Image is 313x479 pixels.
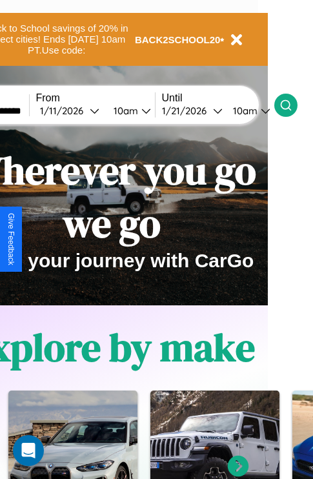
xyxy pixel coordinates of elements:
div: Give Feedback [6,213,15,265]
button: 10am [223,104,274,117]
div: Open Intercom Messenger [13,435,44,466]
button: 10am [103,104,155,117]
div: 1 / 21 / 2026 [162,105,213,117]
label: Until [162,92,274,104]
label: From [36,92,155,104]
div: 10am [227,105,261,117]
b: BACK2SCHOOL20 [135,34,221,45]
div: 10am [107,105,141,117]
button: 1/11/2026 [36,104,103,117]
div: 1 / 11 / 2026 [40,105,90,117]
